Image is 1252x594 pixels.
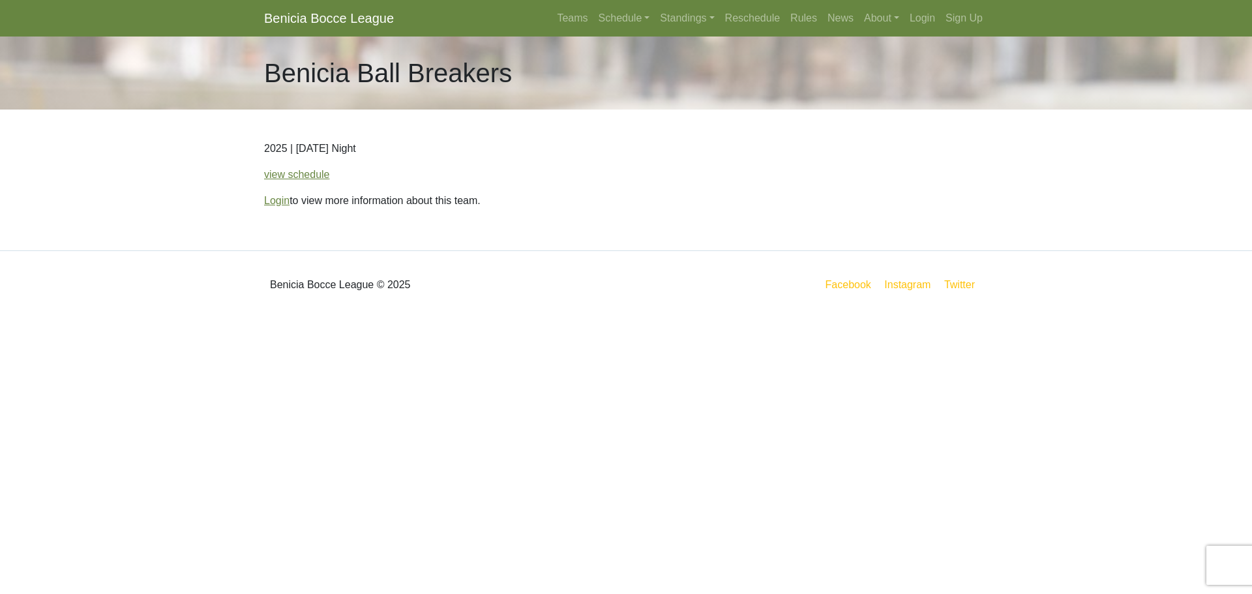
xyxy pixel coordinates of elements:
[264,193,988,209] p: to view more information about this team.
[940,5,988,31] a: Sign Up
[942,276,985,293] a: Twitter
[785,5,822,31] a: Rules
[264,195,290,206] a: Login
[882,276,933,293] a: Instagram
[859,5,904,31] a: About
[254,261,626,308] div: Benicia Bocce League © 2025
[720,5,786,31] a: Reschedule
[264,141,988,156] p: 2025 | [DATE] Night
[264,5,394,31] a: Benicia Bocce League
[904,5,940,31] a: Login
[823,276,874,293] a: Facebook
[264,169,330,180] a: view schedule
[264,57,512,89] h1: Benicia Ball Breakers
[655,5,719,31] a: Standings
[552,5,593,31] a: Teams
[822,5,859,31] a: News
[593,5,655,31] a: Schedule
